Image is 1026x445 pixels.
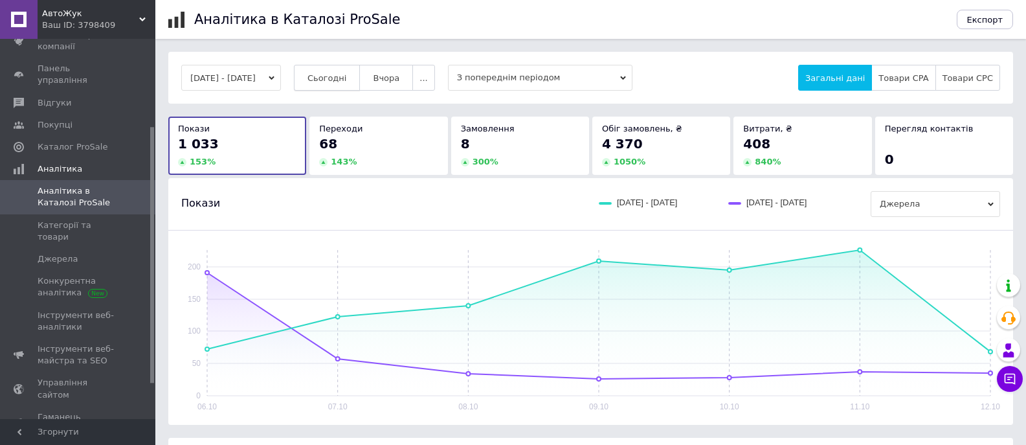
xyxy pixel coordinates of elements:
text: 0 [196,391,201,400]
text: 06.10 [197,402,217,411]
button: Чат з покупцем [997,366,1023,392]
span: 840 % [755,157,781,166]
span: Перегляд контактів [885,124,974,133]
span: Управління сайтом [38,377,120,400]
span: Категорії та товари [38,220,120,243]
span: 153 % [190,157,216,166]
text: 11.10 [850,402,869,411]
span: Каталог ProSale [38,141,107,153]
span: 1 033 [178,136,219,152]
span: Вчора [373,73,399,83]
span: Покупці [38,119,72,131]
span: 8 [461,136,470,152]
span: Аналітика в Каталозі ProSale [38,185,120,209]
span: Покази [181,196,220,211]
button: Товари CPC [935,65,1000,91]
text: 200 [188,262,201,271]
span: Переходи [319,124,362,133]
text: 09.10 [589,402,608,411]
span: Експорт [967,15,1003,25]
button: [DATE] - [DATE] [181,65,281,91]
span: Джерела [38,253,78,265]
span: Сьогодні [307,73,347,83]
span: Товари CPC [942,73,993,83]
button: Загальні дані [798,65,872,91]
span: Конкурентна аналітика [38,275,120,299]
text: 150 [188,295,201,304]
span: Джерела [871,191,1000,217]
span: Інструменти веб-аналітики [38,310,120,333]
span: Замовлення [461,124,515,133]
span: 4 370 [602,136,643,152]
span: Аналітика [38,163,82,175]
span: Витрати, ₴ [743,124,792,133]
button: Товари CPA [871,65,935,91]
text: 50 [192,359,201,368]
text: 10.10 [720,402,739,411]
span: Загальні дані [805,73,865,83]
text: 100 [188,326,201,336]
span: Покази [178,124,210,133]
h1: Аналітика в Каталозі ProSale [194,12,400,27]
div: Ваш ID: 3798409 [42,19,155,31]
span: 408 [743,136,770,152]
span: Гаманець компанії [38,411,120,435]
span: Показники роботи компанії [38,29,120,52]
span: АвтоЖук [42,8,139,19]
span: 0 [885,152,894,167]
span: 1050 % [614,157,645,166]
span: 300 % [473,157,498,166]
span: 143 % [331,157,357,166]
text: 07.10 [328,402,348,411]
span: Обіг замовлень, ₴ [602,124,682,133]
button: ... [412,65,434,91]
span: З попереднім періодом [448,65,632,91]
button: Вчора [359,65,413,91]
button: Сьогодні [294,65,361,91]
span: Відгуки [38,97,71,109]
button: Експорт [957,10,1014,29]
span: Інструменти веб-майстра та SEO [38,343,120,367]
span: Панель управління [38,63,120,86]
span: ... [419,73,427,83]
text: 12.10 [981,402,1000,411]
text: 08.10 [458,402,478,411]
span: 68 [319,136,337,152]
span: Товари CPA [878,73,928,83]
